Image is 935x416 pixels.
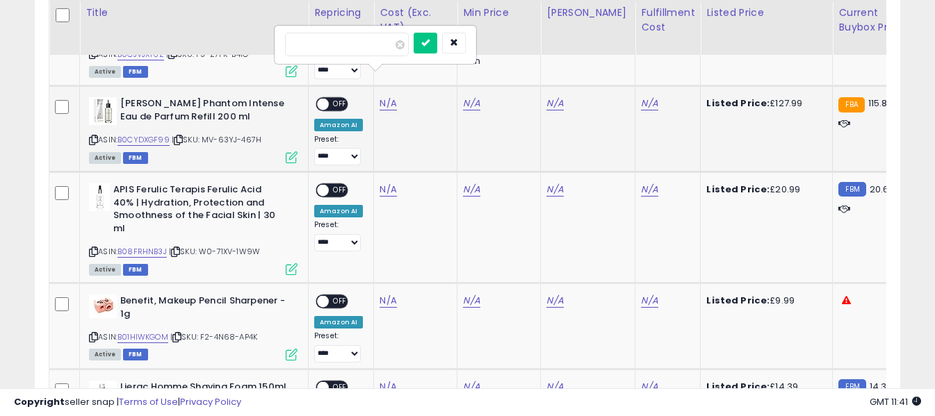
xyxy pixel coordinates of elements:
a: B01HIWKGOM [117,331,168,343]
span: FBM [123,66,148,78]
a: N/A [380,294,396,308]
img: 31iQpauGevS._SL40_.jpg [89,294,117,318]
a: Terms of Use [119,395,178,408]
small: FBM [838,182,865,197]
a: N/A [463,183,480,197]
div: [PERSON_NAME] [546,6,629,20]
a: N/A [463,294,480,308]
div: Fulfillment Cost [641,6,694,35]
div: Preset: [314,220,363,251]
div: Preset: [314,135,363,166]
span: 20.69 [870,183,895,196]
div: Preset: [314,331,363,363]
div: ASIN: [89,294,298,359]
a: N/A [380,97,396,110]
span: 2025-10-10 11:41 GMT [870,395,921,408]
a: N/A [641,183,658,197]
span: | SKU: W0-71XV-1W9W [169,246,260,257]
a: N/A [546,97,563,110]
div: ASIN: [89,97,298,162]
span: FBM [123,349,148,360]
div: Cost (Exc. VAT) [380,6,451,35]
div: £20.99 [706,183,822,196]
div: Amazon AI [314,205,363,217]
img: 314haXpVWVL._SL40_.jpg [89,97,117,125]
a: N/A [546,183,563,197]
div: Min Price [463,6,535,20]
b: APIS Ferulic Terapis Ferulic Acid 40% | Hydration, Protection and Smoothness of the Facial Skin |... [113,183,282,238]
div: Title [86,6,302,20]
span: FBM [123,152,148,164]
div: ASIN: [89,12,298,76]
div: Amazon AI [314,119,363,131]
img: 31t52gh8tfL._SL40_.jpg [89,183,110,211]
span: FBM [123,264,148,276]
b: Benefit, Makeup Pencil Sharpener - 1g [120,294,289,324]
span: | SKU: F2-4N68-AP4K [170,331,257,342]
a: N/A [463,97,480,110]
span: OFF [329,99,351,110]
a: B08FRHNB3J [117,246,167,258]
div: £9.99 [706,294,822,307]
span: OFF [329,296,351,308]
div: Current Buybox Price [838,6,910,35]
a: N/A [380,183,396,197]
b: Listed Price: [706,294,770,307]
a: N/A [641,97,658,110]
b: Listed Price: [706,97,770,110]
div: Repricing [314,6,368,20]
span: All listings currently available for purchase on Amazon [89,66,121,78]
small: FBA [838,97,864,113]
span: All listings currently available for purchase on Amazon [89,349,121,360]
b: [PERSON_NAME] Phantom Intense Eau de Parfum Refill 200 ml [120,97,289,126]
span: All listings currently available for purchase on Amazon [89,264,121,276]
span: OFF [329,185,351,197]
span: | SKU: P3-Z7PK-B4IO [166,49,248,60]
div: seller snap | | [14,396,241,409]
span: 115.81 [868,97,891,110]
div: ASIN: [89,183,298,274]
b: Listed Price: [706,183,770,196]
a: N/A [641,294,658,308]
span: All listings currently available for purchase on Amazon [89,152,121,164]
span: | SKU: MV-63YJ-467H [172,134,261,145]
a: Privacy Policy [180,395,241,408]
div: Amazon AI [314,316,363,328]
div: £127.99 [706,97,822,110]
div: Listed Price [706,6,827,20]
a: B0CYDXGF99 [117,134,170,146]
strong: Copyright [14,395,65,408]
a: N/A [546,294,563,308]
